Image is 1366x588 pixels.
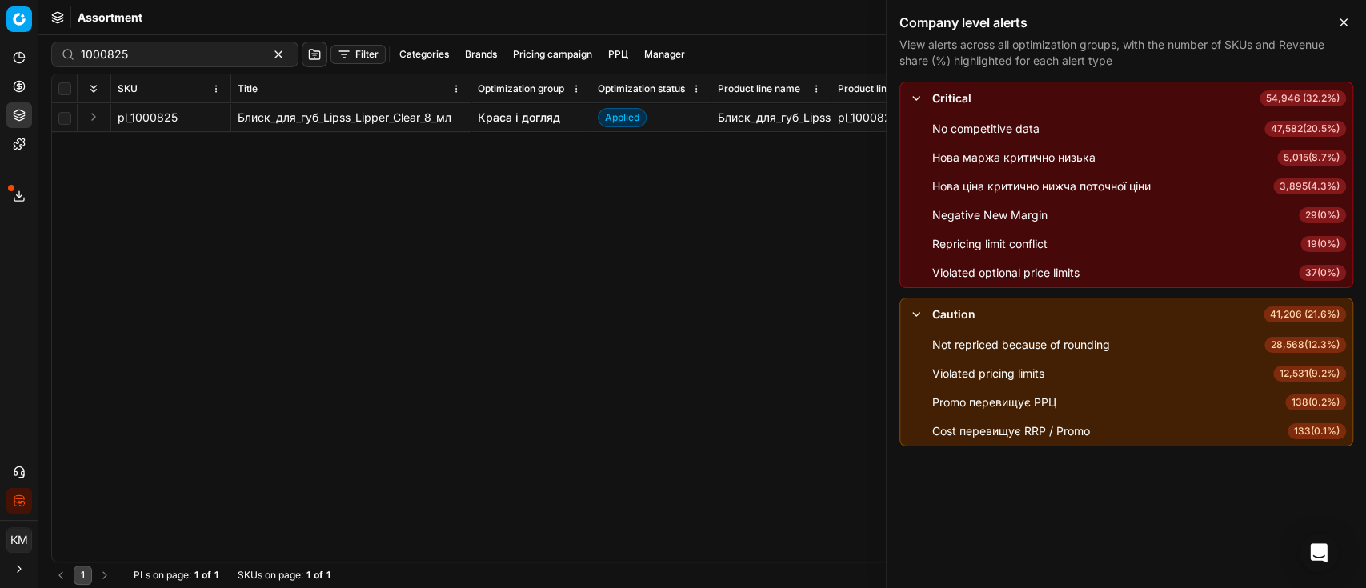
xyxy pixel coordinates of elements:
[238,110,464,126] div: Блиск_для_губ_Lipss_Lipper_Clear_8_мл
[95,566,114,585] button: Go to next page
[932,178,1151,194] div: Нова ціна критично нижча поточної ціни
[932,394,1056,410] div: Promo перевищує PPЦ
[1273,178,1346,194] span: 3,895 ( 4.3% )
[602,45,635,64] button: РРЦ
[78,10,142,26] nav: breadcrumb
[1273,366,1346,382] span: 12,531 ( 9.2% )
[459,45,503,64] button: Brands
[899,13,1353,32] h2: Company level alerts
[194,569,198,582] strong: 1
[932,207,1048,223] div: Negative New Margin
[932,423,1090,439] div: Cost перевищує RRP / Promo
[1264,121,1346,137] span: 47,582 ( 20.5% )
[1264,337,1346,353] span: 28,568 ( 12.3% )
[838,110,944,126] div: pl_1000825
[932,366,1044,382] div: Violated pricing limits
[1300,534,1338,572] div: Open Intercom Messenger
[7,528,31,552] span: КM
[1264,306,1346,322] span: 41,206 (21.6%)
[718,82,800,95] span: Product line name
[932,265,1080,281] div: Violated optional price limits
[478,110,560,126] a: Краса і догляд
[393,45,455,64] button: Categories
[6,527,32,553] button: КM
[1299,265,1346,281] span: 37 ( 0% )
[238,569,303,582] span: SKUs on page :
[330,45,386,64] button: Filter
[932,90,971,106] div: Critical
[598,108,647,127] span: Applied
[638,45,691,64] button: Manager
[507,45,599,64] button: Pricing campaign
[306,569,310,582] strong: 1
[899,37,1353,69] p: View alerts across all optimization groups, with the number of SKUs and Revenue share (%) highlig...
[326,569,330,582] strong: 1
[932,150,1096,166] div: Нова маржа критично низька
[1299,207,1346,223] span: 29 ( 0% )
[74,566,92,585] button: 1
[51,566,114,585] nav: pagination
[84,79,103,98] button: Expand all
[314,569,323,582] strong: of
[932,337,1110,353] div: Not repriced because of rounding
[1288,423,1346,439] span: 133 ( 0.1% )
[118,110,178,126] span: pl_1000825
[134,569,191,582] span: PLs on page :
[214,569,218,582] strong: 1
[81,46,256,62] input: Search by SKU or title
[202,569,211,582] strong: of
[478,82,564,95] span: Optimization group
[1277,150,1346,166] span: 5,015 ( 8.7% )
[1285,394,1346,410] span: 138 ( 0.2% )
[118,82,138,95] span: SKU
[932,306,975,322] div: Caution
[718,110,824,126] div: Блиск_для_губ_Lipss_Lipper_Clear_8_мл
[51,566,70,585] button: Go to previous page
[932,121,1040,137] div: No competitive data
[838,82,904,95] span: Product line ID
[84,107,103,126] button: Expand
[1260,90,1346,106] span: 54,946 (32.2%)
[598,82,685,95] span: Optimization status
[238,82,258,95] span: Title
[78,10,142,26] span: Assortment
[932,236,1048,252] div: Repricing limit conflict
[1300,236,1346,252] span: 19 ( 0% )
